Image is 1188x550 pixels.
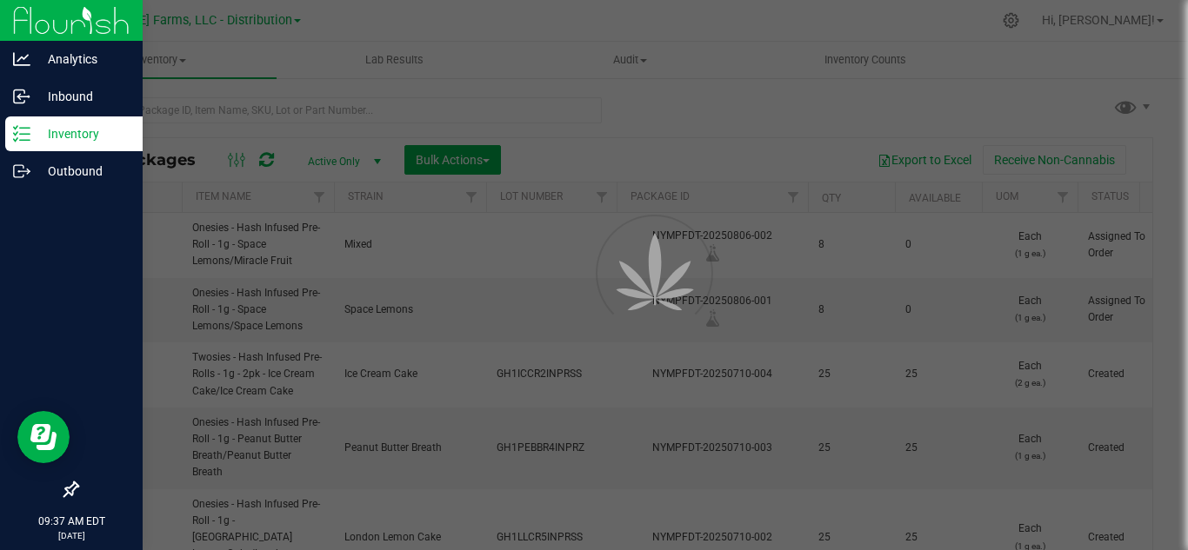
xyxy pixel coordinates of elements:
[13,162,30,180] inline-svg: Outbound
[13,50,30,68] inline-svg: Analytics
[30,123,135,144] p: Inventory
[8,514,135,529] p: 09:37 AM EDT
[17,411,70,463] iframe: Resource center
[30,161,135,182] p: Outbound
[13,88,30,105] inline-svg: Inbound
[30,49,135,70] p: Analytics
[30,86,135,107] p: Inbound
[8,529,135,542] p: [DATE]
[13,125,30,142] inline-svg: Inventory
